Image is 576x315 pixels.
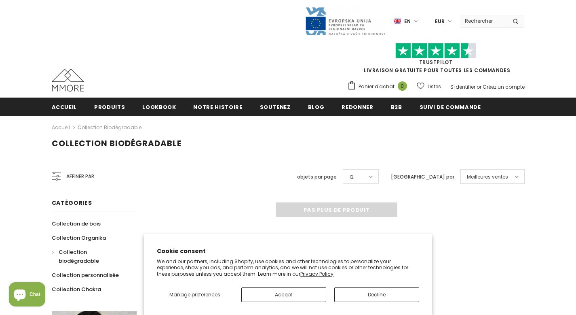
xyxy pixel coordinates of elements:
[157,258,419,277] p: We and our partners, including Shopify, use cookies and other technologies to personalize your ex...
[52,199,92,207] span: Catégories
[52,98,77,116] a: Accueil
[435,17,445,26] span: EUR
[391,173,454,181] label: [GEOGRAPHIC_DATA] par
[52,234,106,242] span: Collection Organika
[460,15,506,27] input: Search Site
[349,173,354,181] span: 12
[193,103,242,111] span: Notre histoire
[391,103,402,111] span: B2B
[94,98,125,116] a: Produits
[300,270,333,277] a: Privacy Policy
[342,98,373,116] a: Redonner
[142,103,176,111] span: Lookbook
[467,173,508,181] span: Meilleures ventes
[52,268,119,282] a: Collection personnalisée
[78,124,141,131] a: Collection biodégradable
[260,103,291,111] span: soutenez
[52,138,181,149] span: Collection biodégradable
[342,103,373,111] span: Redonner
[52,285,101,293] span: Collection Chakra
[297,173,337,181] label: objets par page
[241,287,326,302] button: Accept
[193,98,242,116] a: Notre histoire
[404,17,411,26] span: en
[52,103,77,111] span: Accueil
[305,17,386,24] a: Javni Razpis
[394,18,401,25] img: i-lang-1.png
[477,83,481,90] span: or
[52,217,101,231] a: Collection de bois
[157,247,419,255] h2: Cookie consent
[450,83,475,90] a: S'identifier
[94,103,125,111] span: Produits
[428,83,441,91] span: Listes
[260,98,291,116] a: soutenez
[347,81,411,93] a: Panier d'achat 0
[334,287,419,302] button: Decline
[157,287,233,302] button: Manage preferences
[52,282,101,296] a: Collection Chakra
[52,245,128,268] a: Collection biodégradable
[398,81,407,91] span: 0
[395,43,476,59] img: Faites confiance aux étoiles pilotes
[417,79,441,94] a: Listes
[308,103,325,111] span: Blog
[142,98,176,116] a: Lookbook
[308,98,325,116] a: Blog
[391,98,402,116] a: B2B
[359,83,395,91] span: Panier d'achat
[59,248,99,265] span: Collection biodégradable
[483,83,525,90] a: Créez un compte
[52,231,106,245] a: Collection Organika
[169,291,220,298] span: Manage preferences
[347,47,525,74] span: LIVRAISON GRATUITE POUR TOUTES LES COMMANDES
[305,6,386,36] img: Javni Razpis
[420,98,481,116] a: Suivi de commande
[52,123,70,132] a: Accueil
[52,69,84,92] img: Cas MMORE
[52,220,101,228] span: Collection de bois
[420,103,481,111] span: Suivi de commande
[52,271,119,279] span: Collection personnalisée
[6,282,48,309] inbox-online-store-chat: Shopify online store chat
[419,59,453,66] a: TrustPilot
[66,172,94,181] span: Affiner par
